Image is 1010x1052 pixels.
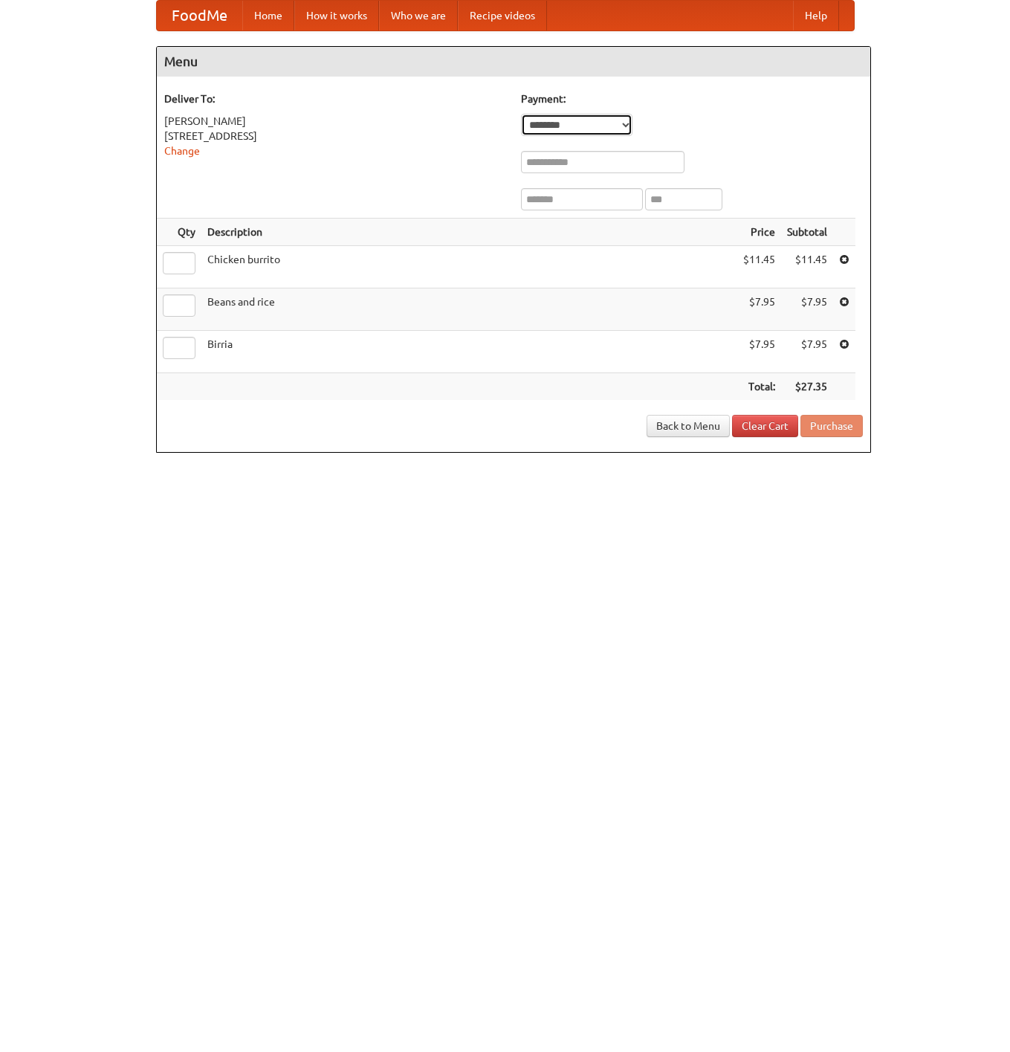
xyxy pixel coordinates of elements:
h5: Deliver To: [164,91,506,106]
td: $7.95 [781,288,833,331]
td: $7.95 [737,288,781,331]
td: Birria [201,331,737,373]
a: Change [164,145,200,157]
button: Purchase [800,415,863,437]
th: $27.35 [781,373,833,401]
a: How it works [294,1,379,30]
a: Clear Cart [732,415,798,437]
a: Help [793,1,839,30]
th: Subtotal [781,219,833,246]
td: $7.95 [737,331,781,373]
td: $11.45 [781,246,833,288]
h5: Payment: [521,91,863,106]
a: Back to Menu [647,415,730,437]
td: $7.95 [781,331,833,373]
td: $11.45 [737,246,781,288]
td: Chicken burrito [201,246,737,288]
td: Beans and rice [201,288,737,331]
a: Home [242,1,294,30]
a: Recipe videos [458,1,547,30]
th: Description [201,219,737,246]
a: FoodMe [157,1,242,30]
th: Price [737,219,781,246]
div: [PERSON_NAME] [164,114,506,129]
th: Qty [157,219,201,246]
a: Who we are [379,1,458,30]
h4: Menu [157,47,870,77]
th: Total: [737,373,781,401]
div: [STREET_ADDRESS] [164,129,506,143]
